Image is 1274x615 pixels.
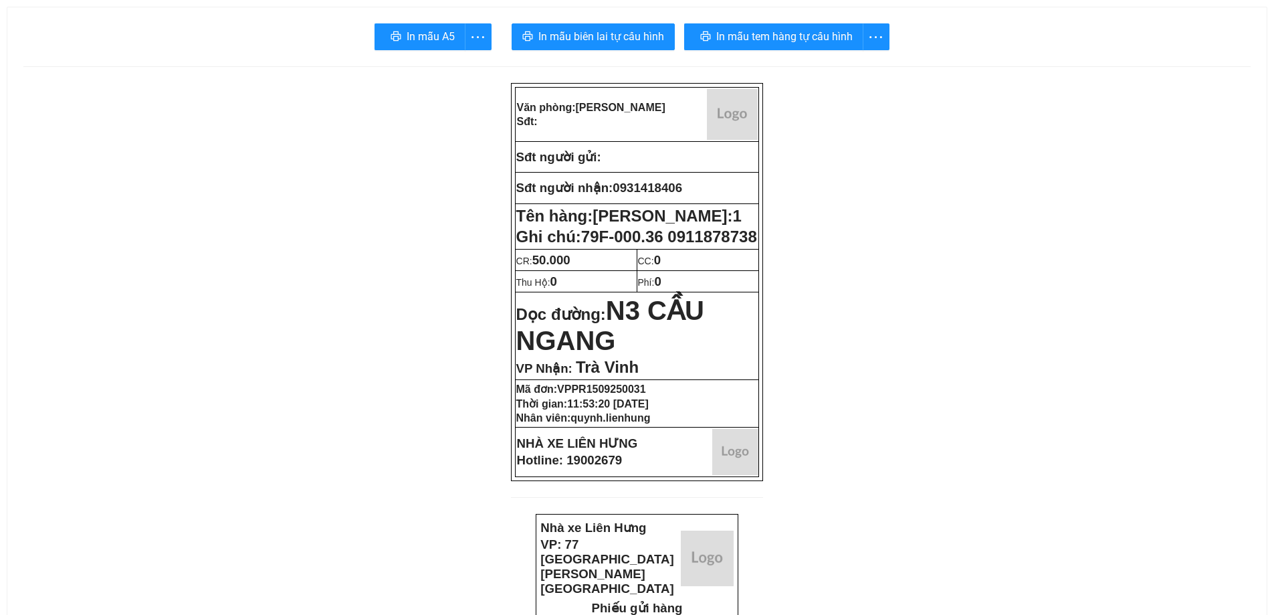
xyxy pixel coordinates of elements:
[516,207,742,225] strong: Tên hàng:
[522,31,533,43] span: printer
[375,23,465,50] button: printerIn mẫu A5
[532,253,570,267] span: 50.000
[465,29,491,46] span: more
[516,256,570,266] span: CR:
[512,23,675,50] button: printerIn mẫu biên lai tự cấu hình
[592,601,683,615] strong: Phiếu gửi hàng
[638,256,661,266] span: CC:
[700,31,711,43] span: printer
[712,429,758,475] img: logo
[538,28,664,45] span: In mẫu biên lai tự cấu hình
[517,116,538,127] strong: Sđt:
[684,23,863,50] button: printerIn mẫu tem hàng tự cấu hình
[391,31,401,43] span: printer
[593,207,742,225] span: [PERSON_NAME]:
[613,181,682,195] span: 0931418406
[516,398,649,410] strong: Thời gian:
[465,23,492,50] button: more
[516,228,757,246] span: Ghi chú:
[517,102,665,113] strong: Văn phòng:
[570,412,650,424] span: quynh.lienhung
[716,28,853,45] span: In mẫu tem hàng tự cấu hình
[407,28,455,45] span: In mẫu A5
[681,531,734,586] img: logo
[550,274,557,288] span: 0
[638,277,661,288] span: Phí:
[540,521,646,535] strong: Nhà xe Liên Hưng
[567,398,649,410] span: 11:53:20 [DATE]
[517,436,638,450] strong: NHÀ XE LIÊN HƯNG
[517,453,623,467] strong: Hotline: 19002679
[516,277,557,288] span: Thu Hộ:
[516,412,651,424] strong: Nhân viên:
[557,383,646,395] span: VPPR1509250031
[654,274,661,288] span: 0
[516,305,704,353] strong: Dọc đường:
[733,207,742,225] span: 1
[540,537,673,596] strong: VP: 77 [GEOGRAPHIC_DATA][PERSON_NAME][GEOGRAPHIC_DATA]
[654,253,661,267] span: 0
[516,150,601,164] strong: Sđt người gửi:
[576,358,639,376] span: Trà Vinh
[576,102,665,113] span: [PERSON_NAME]
[516,361,572,375] span: VP Nhận:
[516,383,646,395] strong: Mã đơn:
[581,228,757,246] span: 79F-000.36 0911878738
[516,181,613,195] strong: Sđt người nhận:
[516,296,704,355] span: N3 CẦU NGANG
[707,89,758,140] img: logo
[863,29,889,46] span: more
[863,23,889,50] button: more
